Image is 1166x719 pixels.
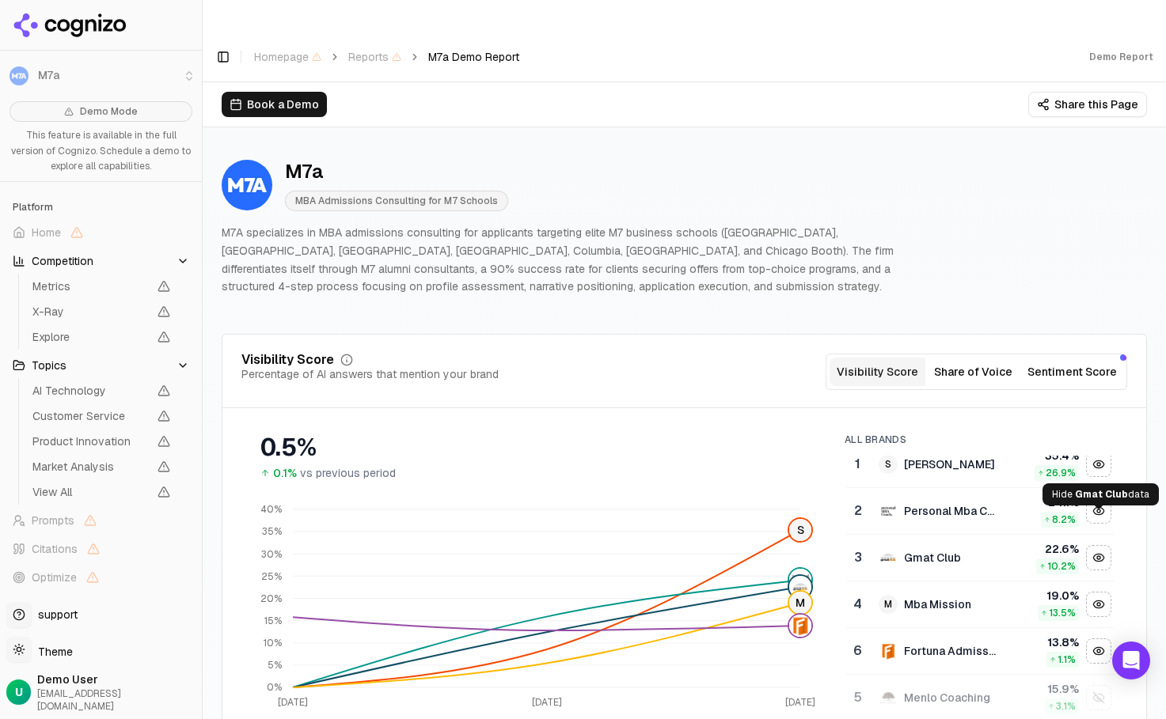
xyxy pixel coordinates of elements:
[428,49,519,65] span: M7a Demo Report
[846,535,1115,581] tr: 3gmat clubGmat Club22.6%10.2%Hide gmat club data
[32,484,148,500] span: View All
[1012,588,1080,604] div: 19.0 %
[1046,467,1076,479] span: 26.9 %
[261,570,282,583] tspan: 25%
[32,570,77,585] span: Optimize
[264,637,282,649] tspan: 10%
[1012,541,1080,557] div: 22.6 %
[785,696,815,709] tspan: [DATE]
[853,455,863,474] div: 1
[1056,700,1076,713] span: 3.1 %
[1047,560,1076,573] span: 10.2 %
[32,304,148,320] span: X-Ray
[789,615,811,637] img: fortuna admissions
[262,525,282,538] tspan: 35%
[1086,498,1111,524] button: Hide personal mba coach data
[789,576,811,598] img: gmat club
[254,49,519,65] nav: breadcrumb
[32,408,148,424] span: Customer Service
[904,690,990,706] div: Menlo Coaching
[254,49,321,65] span: Homepage
[1089,51,1153,63] div: Demo Report
[6,195,196,220] div: Platform
[879,501,898,520] img: personal mba coach
[1052,488,1149,501] p: Hide data
[261,548,282,561] tspan: 30%
[1086,685,1111,710] button: Show menlo coaching data
[846,628,1115,675] tr: 6fortuna admissionsFortuna Admissions13.8%1.1%Hide fortuna admissions data
[846,441,1115,488] tr: 1S[PERSON_NAME]35.4%26.9%Hide stacy blackman data
[846,581,1115,628] tr: 4MMba Mission19.0%13.5%Hide mba mission data
[260,503,282,516] tspan: 40%
[1086,592,1111,617] button: Hide mba mission data
[268,659,282,672] tspan: 5%
[1086,452,1111,477] button: Hide stacy blackman data
[1012,494,1080,510] div: 24.1 %
[6,353,196,378] button: Topics
[32,541,78,557] span: Citations
[348,49,401,65] span: Reports
[789,569,811,591] img: personal mba coach
[879,455,898,474] span: S
[273,465,297,481] span: 0.1%
[830,358,925,386] button: Visibility Score
[1028,92,1147,117] button: Share this Page
[1052,513,1076,526] span: 8.2 %
[6,248,196,274] button: Competition
[260,592,282,605] tspan: 20%
[222,160,272,210] img: M7A
[32,645,73,659] span: Theme
[9,128,192,175] p: This feature is available in the full version of Cognizo. Schedule a demo to explore all capabili...
[532,696,562,709] tspan: [DATE]
[1021,358,1123,386] button: Sentiment Score
[853,688,863,707] div: 5
[846,488,1115,535] tr: 2personal mba coachPersonal Mba Coach24.1%8.2%Hide personal mba coach data
[241,354,334,366] div: Visibility Score
[1086,545,1111,570] button: Hide gmat club data
[222,224,931,296] p: M7A specializes in MBA admissions consulting for applicants targeting elite M7 business schools (...
[879,595,898,614] span: M
[6,593,196,619] button: Toolbox
[904,550,961,566] div: Gmat Club
[1012,681,1080,697] div: 15.9 %
[1012,634,1080,650] div: 13.8 %
[32,383,148,399] span: AI Technology
[904,596,971,612] div: Mba Mission
[1112,641,1150,679] div: Open Intercom Messenger
[853,595,863,614] div: 4
[1012,448,1080,464] div: 35.4 %
[32,253,93,269] span: Competition
[241,366,499,382] div: Percentage of AI answers that mention your brand
[1049,607,1076,619] span: 13.5 %
[879,641,898,660] img: fortuna admissions
[1086,638,1111,664] button: Hide fortuna admissions data
[32,225,61,240] span: Home
[80,105,138,118] span: Demo Mode
[1075,488,1128,501] span: Gmat Club
[879,688,898,707] img: menlo coaching
[222,92,327,117] button: Book a Demo
[285,159,508,184] div: M7a
[879,548,898,567] img: gmat club
[300,465,396,481] span: vs previous period
[32,513,74,528] span: Prompts
[904,456,995,472] div: [PERSON_NAME]
[264,615,282,627] tspan: 15%
[904,503,998,519] div: Personal Mba Coach
[37,687,196,713] span: [EMAIL_ADDRESS][DOMAIN_NAME]
[853,501,863,520] div: 2
[32,358,66,373] span: Topics
[1058,653,1076,666] span: 1.1 %
[789,592,811,614] span: M
[845,433,1115,446] div: All Brands
[32,433,148,449] span: Product Innovation
[853,548,863,567] div: 3
[37,672,196,687] span: Demo User
[853,641,863,660] div: 6
[260,433,813,462] div: 0.5%
[32,278,148,294] span: Metrics
[15,684,23,700] span: U
[32,329,148,345] span: Explore
[32,607,78,623] span: support
[925,358,1021,386] button: Share of Voice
